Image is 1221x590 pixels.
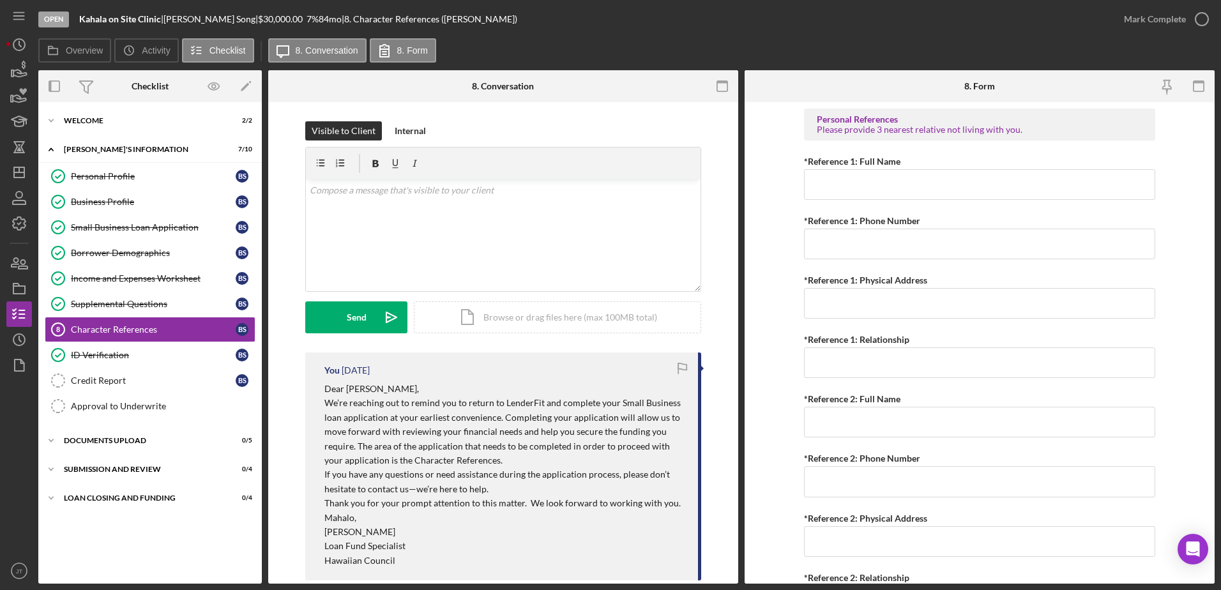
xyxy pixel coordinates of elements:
[1178,534,1208,564] div: Open Intercom Messenger
[804,334,909,345] label: *Reference 1: Relationship
[817,114,1142,125] div: Personal References
[229,146,252,153] div: 7 / 10
[71,248,236,258] div: Borrower Demographics
[347,301,367,333] div: Send
[312,121,375,140] div: Visible to Client
[258,14,307,24] div: $30,000.00
[71,350,236,360] div: ID Verification
[45,163,255,189] a: Personal ProfileBS
[305,301,407,333] button: Send
[79,14,163,24] div: |
[804,215,920,226] label: *Reference 1: Phone Number
[236,298,248,310] div: B S
[229,117,252,125] div: 2 / 2
[6,558,32,584] button: JT
[1111,6,1215,32] button: Mark Complete
[268,38,367,63] button: 8. Conversation
[71,273,236,284] div: Income and Expenses Worksheet
[296,45,358,56] label: 8. Conversation
[229,437,252,444] div: 0 / 5
[324,396,685,467] p: We’re reaching out to remind you to return to LenderFit and complete your Small Business loan app...
[45,266,255,291] a: Income and Expenses WorksheetBS
[71,197,236,207] div: Business Profile
[64,117,220,125] div: WELCOME
[324,511,685,525] p: Mahalo,
[324,382,685,396] p: Dear [PERSON_NAME],
[370,38,436,63] button: 8. Form
[804,513,927,524] label: *Reference 2: Physical Address
[305,121,382,140] button: Visible to Client
[236,170,248,183] div: B S
[209,45,246,56] label: Checklist
[395,121,426,140] div: Internal
[324,525,685,539] p: [PERSON_NAME]
[397,45,428,56] label: 8. Form
[342,365,370,375] time: 2025-08-13 20:14
[71,171,236,181] div: Personal Profile
[236,374,248,387] div: B S
[236,195,248,208] div: B S
[342,14,517,24] div: | 8. Character References ([PERSON_NAME])
[64,146,220,153] div: [PERSON_NAME]'S INFORMATION
[64,437,220,444] div: DOCUMENTS UPLOAD
[114,38,178,63] button: Activity
[38,11,69,27] div: Open
[71,324,236,335] div: Character References
[472,81,534,91] div: 8. Conversation
[229,494,252,502] div: 0 / 4
[236,221,248,234] div: B S
[319,14,342,24] div: 84 mo
[964,81,995,91] div: 8. Form
[79,13,161,24] b: Kahala on Site Clinic
[163,14,258,24] div: [PERSON_NAME] Song |
[45,342,255,368] a: ID VerificationBS
[45,368,255,393] a: Credit ReportBS
[307,14,319,24] div: 7 %
[56,326,60,333] tspan: 8
[71,401,255,411] div: Approval to Underwrite
[45,317,255,342] a: 8Character ReferencesBS
[804,453,920,464] label: *Reference 2: Phone Number
[229,465,252,473] div: 0 / 4
[38,38,111,63] button: Overview
[45,393,255,419] a: Approval to Underwrite
[71,299,236,309] div: Supplemental Questions
[804,393,900,404] label: *Reference 2: Full Name
[182,38,254,63] button: Checklist
[45,240,255,266] a: Borrower DemographicsBS
[804,572,909,583] label: *Reference 2: Relationship
[817,125,1142,135] div: Please provide 3 nearest relative not living with you.
[71,375,236,386] div: Credit Report
[236,323,248,336] div: B S
[324,365,340,375] div: You
[66,45,103,56] label: Overview
[71,222,236,232] div: Small Business Loan Application
[324,554,685,568] p: Hawaiian Council
[236,246,248,259] div: B S
[388,121,432,140] button: Internal
[804,275,927,285] label: *Reference 1: Physical Address
[64,494,220,502] div: LOAN CLOSING AND FUNDING
[324,539,685,553] p: Loan Fund Specialist
[64,465,220,473] div: SUBMISSION AND REVIEW
[45,189,255,215] a: Business ProfileBS
[45,291,255,317] a: Supplemental QuestionsBS
[1124,6,1186,32] div: Mark Complete
[142,45,170,56] label: Activity
[324,496,685,510] p: Thank you for your prompt attention to this matter. We look forward to working with you.
[132,81,169,91] div: Checklist
[324,467,685,496] p: If you have any questions or need assistance during the application process, please don’t hesitat...
[45,215,255,240] a: Small Business Loan ApplicationBS
[804,156,900,167] label: *Reference 1: Full Name
[236,349,248,361] div: B S
[16,568,23,575] text: JT
[236,272,248,285] div: B S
